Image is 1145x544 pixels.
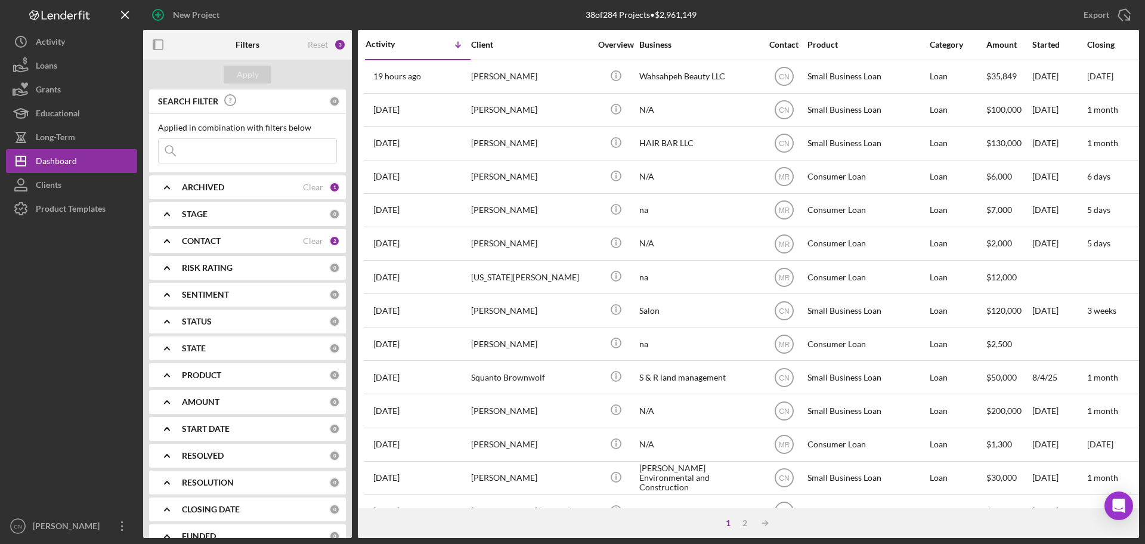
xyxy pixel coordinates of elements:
[930,161,985,193] div: Loan
[373,473,400,483] time: 2025-08-01 14:07
[639,228,759,259] div: N/A
[986,295,1031,326] div: $120,000
[1087,439,1113,449] time: [DATE]
[471,40,590,50] div: Client
[1032,496,1086,527] div: [DATE]
[1087,305,1116,316] time: 3 weeks
[986,261,1031,293] div: $12,000
[373,339,400,349] time: 2025-08-04 18:15
[36,78,61,104] div: Grants
[586,10,697,20] div: 38 of 284 Projects • $2,961,149
[807,429,927,460] div: Consumer Loan
[807,295,927,326] div: Small Business Loan
[779,474,789,483] text: CN
[6,173,137,197] a: Clients
[720,518,736,528] div: 1
[182,424,230,434] b: START DATE
[6,101,137,125] a: Educational
[807,462,927,494] div: Small Business Loan
[807,61,927,92] div: Small Business Loan
[639,462,759,494] div: [PERSON_NAME] Environmental and Construction
[373,506,400,516] time: 2025-07-30 22:45
[639,161,759,193] div: N/A
[471,295,590,326] div: [PERSON_NAME]
[158,97,218,106] b: SEARCH FILTER
[182,451,224,460] b: RESOLVED
[471,228,590,259] div: [PERSON_NAME]
[986,395,1031,426] div: $200,000
[807,194,927,226] div: Consumer Loan
[329,343,340,354] div: 0
[779,140,789,148] text: CN
[373,205,400,215] time: 2025-08-07 20:17
[329,236,340,246] div: 2
[779,508,789,516] text: CN
[807,40,927,50] div: Product
[1032,228,1086,259] div: [DATE]
[329,424,340,434] div: 0
[373,273,400,282] time: 2025-08-05 16:53
[930,462,985,494] div: Loan
[471,429,590,460] div: [PERSON_NAME]
[471,395,590,426] div: [PERSON_NAME]
[778,441,790,449] text: MR
[6,149,137,173] button: Dashboard
[930,128,985,159] div: Loan
[236,40,259,50] b: Filters
[639,496,759,527] div: Pawsitive Rides & Pet Services
[182,290,229,299] b: SENTIMENT
[807,395,927,426] div: Small Business Loan
[6,78,137,101] button: Grants
[329,262,340,273] div: 0
[986,228,1031,259] div: $2,000
[930,295,985,326] div: Loan
[593,40,638,50] div: Overview
[182,209,208,219] b: STAGE
[986,40,1031,50] div: Amount
[373,172,400,181] time: 2025-08-08 12:51
[1087,472,1118,483] time: 1 month
[471,61,590,92] div: [PERSON_NAME]
[778,340,790,348] text: MR
[779,106,789,115] text: CN
[1032,462,1086,494] div: [DATE]
[373,440,400,449] time: 2025-08-01 18:47
[639,295,759,326] div: Salon
[807,361,927,393] div: Small Business Loan
[182,344,206,353] b: STATE
[182,370,221,380] b: PRODUCT
[639,40,759,50] div: Business
[6,54,137,78] button: Loans
[930,429,985,460] div: Loan
[639,261,759,293] div: na
[471,361,590,393] div: Squanto Brownwolf
[373,306,400,316] time: 2025-08-04 19:17
[329,504,340,515] div: 0
[334,39,346,51] div: 3
[6,30,137,54] button: Activity
[329,96,340,107] div: 0
[182,263,233,273] b: RISK RATING
[930,395,985,426] div: Loan
[639,128,759,159] div: HAIR BAR LLC
[639,194,759,226] div: na
[986,128,1031,159] div: $130,000
[986,328,1031,360] div: $2,500
[778,273,790,282] text: MR
[6,514,137,538] button: CN[PERSON_NAME]
[237,66,259,84] div: Apply
[1087,138,1118,148] time: 1 month
[1072,3,1139,27] button: Export
[471,194,590,226] div: [PERSON_NAME]
[762,40,806,50] div: Contact
[471,328,590,360] div: [PERSON_NAME]
[329,531,340,542] div: 0
[182,317,212,326] b: STATUS
[36,101,80,128] div: Educational
[373,406,400,416] time: 2025-08-03 05:01
[986,429,1031,460] div: $1,300
[1032,395,1086,426] div: [DATE]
